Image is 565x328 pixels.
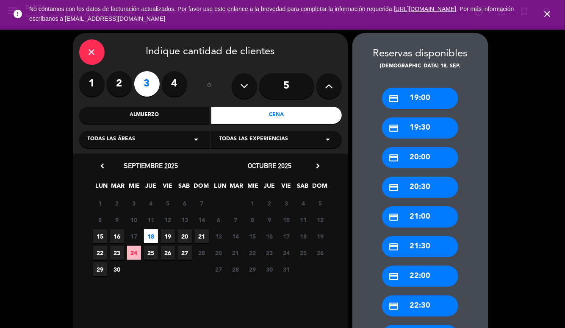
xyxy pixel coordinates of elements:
span: 30 [263,262,277,276]
span: 25 [144,246,158,260]
i: credit_card [388,271,399,282]
div: ó [196,71,223,101]
span: 16 [263,229,277,243]
span: VIE [279,181,293,195]
span: Todas las áreas [88,135,136,144]
span: 9 [110,213,124,227]
div: 21:30 [382,236,458,257]
span: VIE [161,181,174,195]
span: MAR [230,181,244,195]
span: 24 [280,246,294,260]
div: 20:30 [382,177,458,198]
span: 23 [263,246,277,260]
div: Cena [211,107,342,124]
span: SAB [177,181,191,195]
span: 27 [212,262,226,276]
span: 13 [212,229,226,243]
span: 1 [246,196,260,210]
i: arrow_drop_down [191,134,202,145]
label: 2 [107,71,132,97]
i: credit_card [388,93,399,104]
label: 4 [162,71,187,97]
span: 13 [178,213,192,227]
span: SAB [296,181,310,195]
a: . Por más información escríbanos a [EMAIL_ADDRESS][DOMAIN_NAME] [29,6,514,22]
i: chevron_left [98,161,107,170]
span: 16 [110,229,124,243]
div: 20:00 [382,147,458,168]
span: 9 [263,213,277,227]
span: MIE [246,181,260,195]
span: 18 [144,229,158,243]
span: 29 [93,262,107,276]
span: 19 [313,229,327,243]
span: DOM [312,181,326,195]
span: Todas las experiencias [219,135,288,144]
span: 17 [127,229,141,243]
span: LUN [94,181,108,195]
span: 17 [280,229,294,243]
label: 3 [134,71,160,97]
span: 22 [246,246,260,260]
span: 8 [246,213,260,227]
span: 21 [229,246,243,260]
span: DOM [194,181,208,195]
span: 28 [195,246,209,260]
div: 19:00 [382,88,458,109]
span: septiembre 2025 [124,161,178,170]
a: [URL][DOMAIN_NAME] [394,6,457,12]
span: 5 [313,196,327,210]
i: arrow_drop_down [323,134,333,145]
span: 2 [110,196,124,210]
i: credit_card [388,242,399,252]
span: 26 [161,246,175,260]
span: 14 [195,213,209,227]
span: 7 [195,196,209,210]
span: 20 [178,229,192,243]
span: 31 [280,262,294,276]
span: 11 [296,213,310,227]
span: 18 [296,229,310,243]
span: MIE [127,181,141,195]
span: 6 [178,196,192,210]
span: 8 [93,213,107,227]
span: 2 [263,196,277,210]
span: No contamos con los datos de facturación actualizados. Por favor use este enlance a la brevedad p... [29,6,514,22]
span: 3 [127,196,141,210]
span: JUE [263,181,277,195]
span: 7 [229,213,243,227]
i: credit_card [388,123,399,133]
span: 12 [313,213,327,227]
span: 14 [229,229,243,243]
span: 15 [93,229,107,243]
span: 28 [229,262,243,276]
span: 1 [93,196,107,210]
i: credit_card [388,153,399,163]
span: 4 [144,196,158,210]
span: 12 [161,213,175,227]
div: Indique cantidad de clientes [79,39,342,65]
span: 29 [246,262,260,276]
div: [DEMOGRAPHIC_DATA] 18, sep. [352,62,488,71]
i: error [13,9,23,19]
span: JUE [144,181,158,195]
i: close [542,9,552,19]
i: credit_card [388,301,399,311]
span: 30 [110,262,124,276]
i: close [87,47,97,57]
span: 6 [212,213,226,227]
div: 22:30 [382,295,458,317]
i: credit_card [388,212,399,222]
span: 4 [296,196,310,210]
span: 10 [280,213,294,227]
span: 23 [110,246,124,260]
div: Reservas disponibles [352,46,488,62]
div: Almuerzo [79,107,210,124]
div: 22:00 [382,266,458,287]
span: octubre 2025 [248,161,291,170]
span: 19 [161,229,175,243]
span: 26 [313,246,327,260]
span: 15 [246,229,260,243]
span: 3 [280,196,294,210]
i: chevron_right [314,161,323,170]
